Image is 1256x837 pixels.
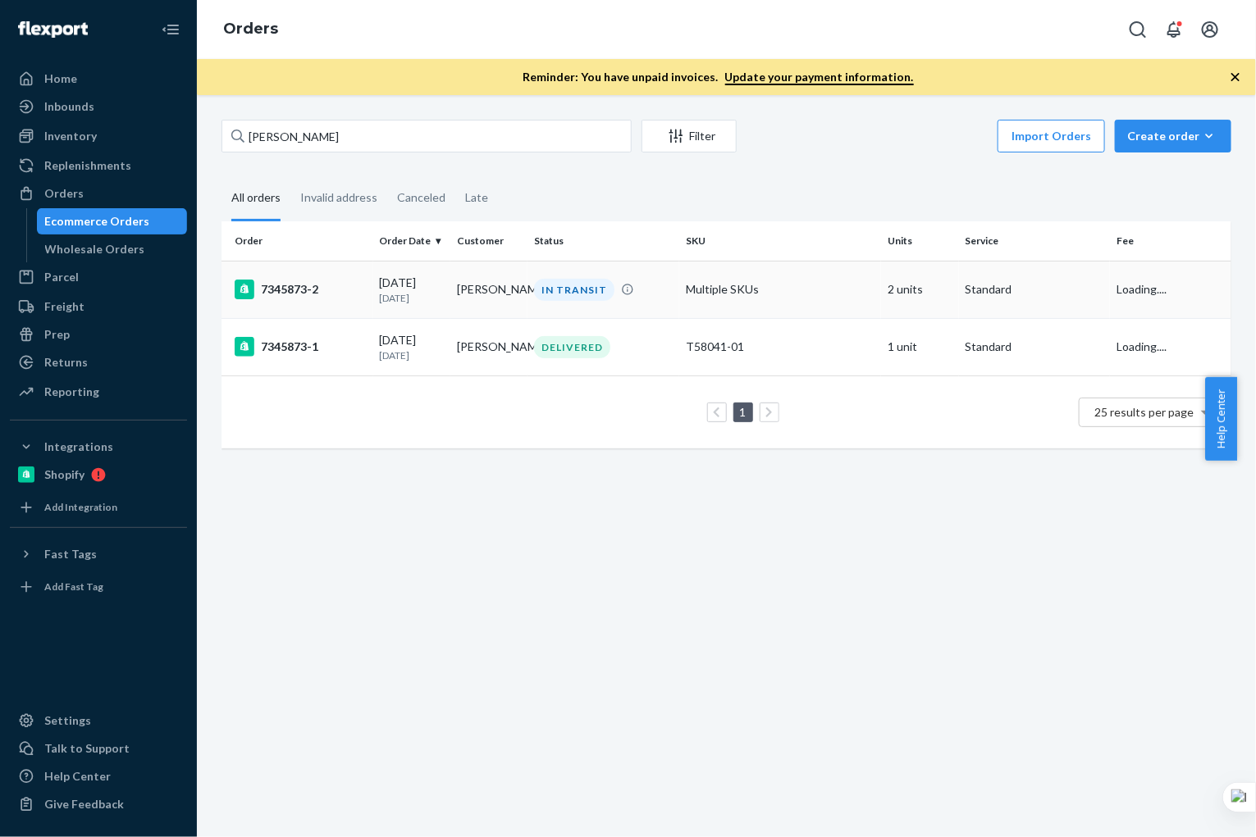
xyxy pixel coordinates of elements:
a: Orders [223,20,278,38]
button: Filter [642,120,737,152]
td: Loading.... [1110,318,1231,375]
div: Integrations [44,439,113,455]
a: Inventory [10,123,187,149]
a: Wholesale Orders [37,236,188,262]
div: 7345873-2 [235,280,367,299]
a: Parcel [10,264,187,290]
button: Open account menu [1194,13,1226,46]
a: Replenishments [10,152,187,179]
span: 25 results per page [1095,405,1194,419]
th: Service [959,221,1111,261]
div: Add Integration [44,500,117,514]
button: Open Search Box [1121,13,1154,46]
div: Canceled [397,176,445,219]
th: Fee [1110,221,1231,261]
button: Import Orders [998,120,1105,152]
button: Create order [1115,120,1231,152]
div: Late [465,176,488,219]
div: Give Feedback [44,796,124,812]
a: Returns [10,349,187,375]
div: Inventory [44,128,97,144]
td: 1 unit [881,318,958,375]
div: Customer [457,234,521,248]
ol: breadcrumbs [210,6,291,53]
div: All orders [231,176,281,221]
td: Loading.... [1110,261,1231,318]
th: Order [222,221,373,261]
button: Close Navigation [154,13,187,46]
div: Help Center [44,768,111,785]
div: Replenishments [44,157,131,174]
div: Create order [1127,128,1219,144]
input: Search orders [222,120,632,152]
div: Filter [642,128,736,144]
button: Open notifications [1158,13,1190,46]
div: Settings [44,712,91,729]
a: Help Center [10,763,187,789]
p: [DATE] [380,291,444,305]
a: Settings [10,707,187,734]
a: Freight [10,293,187,320]
button: Give Feedback [10,791,187,817]
div: Inbounds [44,98,94,115]
button: Fast Tags [10,541,187,567]
a: Home [10,66,187,92]
a: Prep [10,321,187,348]
td: 2 units [881,261,958,318]
div: [DATE] [380,275,444,305]
a: Reporting [10,379,187,405]
button: Help Center [1205,377,1237,461]
img: Flexport logo [18,21,88,38]
a: Shopify [10,462,187,488]
td: [PERSON_NAME] [450,318,528,375]
div: T58041-01 [686,339,875,355]
th: SKU [679,221,881,261]
p: Standard [966,281,1104,298]
p: Standard [966,339,1104,355]
button: Integrations [10,434,187,460]
a: Add Integration [10,494,187,521]
th: Order Date [373,221,450,261]
td: [PERSON_NAME] [450,261,528,318]
div: Home [44,71,77,87]
div: Add Fast Tag [44,580,103,594]
div: Talk to Support [44,740,130,757]
p: Reminder: You have unpaid invoices. [523,69,914,85]
a: Page 1 is your current page [737,405,750,419]
div: 7345873-1 [235,337,367,357]
td: Multiple SKUs [679,261,881,318]
th: Status [528,221,679,261]
a: Add Fast Tag [10,574,187,600]
div: [DATE] [380,332,444,362]
a: Inbounds [10,93,187,120]
div: Freight [44,298,84,315]
div: Parcel [44,269,79,285]
a: Update your payment information. [725,70,914,85]
div: Wholesale Orders [45,241,145,257]
div: Fast Tags [44,546,97,562]
a: Talk to Support [10,735,187,762]
div: Shopify [44,466,84,483]
div: Reporting [44,384,99,400]
div: Orders [44,185,84,202]
div: IN TRANSIT [534,279,614,301]
div: Returns [44,354,88,371]
div: Ecommerce Orders [45,213,150,230]
p: [DATE] [380,348,444,362]
th: Units [881,221,958,261]
div: Prep [44,326,70,343]
a: Ecommerce Orders [37,208,188,234]
div: Invalid address [300,176,377,219]
div: DELIVERED [534,336,610,358]
a: Orders [10,180,187,207]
